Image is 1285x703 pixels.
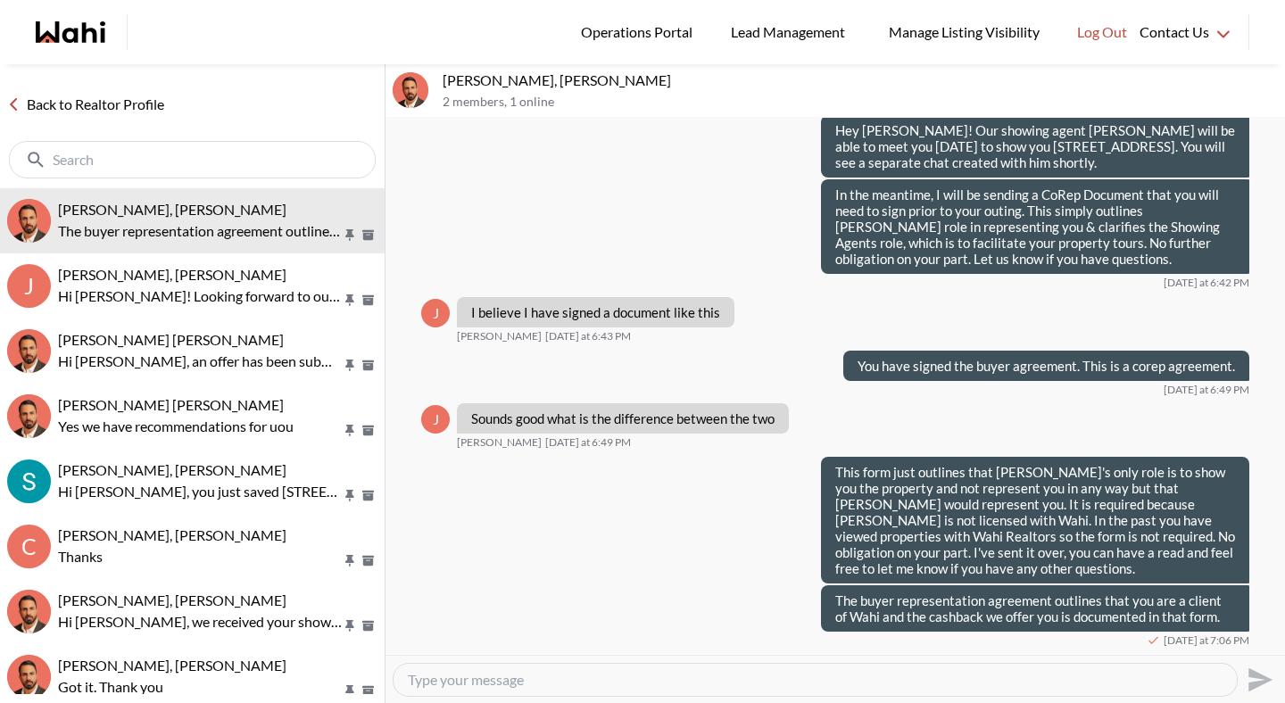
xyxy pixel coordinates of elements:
[421,405,450,434] div: J
[443,95,1278,110] p: 2 members , 1 online
[58,611,342,633] p: Hi [PERSON_NAME], we received your showing requests - exciting 🎉 . We will be in touch shortly.
[835,464,1235,576] p: This form just outlines that [PERSON_NAME]'s only role is to show you the property and not repres...
[58,351,342,372] p: Hi [PERSON_NAME], an offer has been submitted for [STREET_ADDRESS][PERSON_NAME][PERSON_NAME]. If ...
[835,186,1235,267] p: In the meantime, I will be sending a CoRep Document that you will need to sign prior to your outi...
[7,394,51,438] img: M
[58,285,342,307] p: Hi [PERSON_NAME]! Looking forward to our showing [DATE]. I will make the booking and confirm shor...
[342,227,358,243] button: Pin
[359,683,377,699] button: Archive
[58,591,286,608] span: [PERSON_NAME], [PERSON_NAME]
[7,525,51,568] div: C
[1164,276,1249,290] time: 2025-08-26T22:42:48.909Z
[408,671,1223,689] textarea: Type your message
[7,655,51,699] img: k
[58,331,284,348] span: [PERSON_NAME] [PERSON_NAME]
[471,304,720,320] p: I believe I have signed a document like this
[7,264,51,308] div: J
[1164,633,1249,648] time: 2025-08-26T23:06:55.072Z
[835,592,1235,624] p: The buyer representation agreement outlines that you are a client of Wahi and the cashback we off...
[342,358,358,373] button: Pin
[545,329,631,343] time: 2025-08-26T22:43:25.380Z
[421,299,450,327] div: J
[359,227,377,243] button: Archive
[342,618,358,633] button: Pin
[58,220,342,242] p: The buyer representation agreement outlines that you are a client of Wahi and the cashback we off...
[7,590,51,633] img: C
[443,71,1278,89] p: [PERSON_NAME], [PERSON_NAME]
[342,683,358,699] button: Pin
[342,293,358,308] button: Pin
[342,423,358,438] button: Pin
[342,553,358,568] button: Pin
[1077,21,1127,44] span: Log Out
[58,201,286,218] span: [PERSON_NAME], [PERSON_NAME]
[359,423,377,438] button: Archive
[835,122,1235,170] p: Hey [PERSON_NAME]! Our showing agent [PERSON_NAME] will be able to meet you [DATE] to show you [S...
[7,459,51,503] img: S
[58,266,286,283] span: [PERSON_NAME], [PERSON_NAME]
[7,655,51,699] div: khalid Alvi, Behnam
[58,546,342,567] p: Thanks
[58,461,286,478] span: [PERSON_NAME], [PERSON_NAME]
[7,199,51,243] img: J
[731,21,851,44] span: Lead Management
[7,199,51,243] div: Josh Hortaleza, Behnam
[58,396,284,413] span: [PERSON_NAME] [PERSON_NAME]
[53,151,336,169] input: Search
[457,435,542,450] span: [PERSON_NAME]
[58,526,286,543] span: [PERSON_NAME], [PERSON_NAME]
[7,459,51,503] div: Surinder Singh, Behnam
[1164,383,1249,397] time: 2025-08-26T22:49:06.991Z
[545,435,631,450] time: 2025-08-26T22:49:49.186Z
[359,293,377,308] button: Archive
[359,618,377,633] button: Archive
[58,676,342,698] p: Got it. Thank you
[7,394,51,438] div: Muhammad Ali Zaheer, Behnam
[581,21,699,44] span: Operations Portal
[359,488,377,503] button: Archive
[359,358,377,373] button: Archive
[36,21,105,43] a: Wahi homepage
[58,657,286,674] span: [PERSON_NAME], [PERSON_NAME]
[7,329,51,373] div: Syed Sayeed Uddin, Behnam
[1238,659,1278,699] button: Send
[342,488,358,503] button: Pin
[858,358,1235,374] p: You have signed the buyer agreement. This is a corep agreement.
[58,416,342,437] p: Yes we have recommendations for uou
[457,329,542,343] span: [PERSON_NAME]
[883,21,1045,44] span: Manage Listing Visibility
[7,329,51,373] img: S
[359,553,377,568] button: Archive
[393,72,428,108] div: Josh Hortaleza, Behnam
[58,481,342,502] p: Hi [PERSON_NAME], you just saved [STREET_ADDRESS][PERSON_NAME]. Would you like to book a showing ...
[393,72,428,108] img: J
[7,590,51,633] div: Caroline Rouben, Behnam
[471,410,775,426] p: Sounds good what is the difference between the two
